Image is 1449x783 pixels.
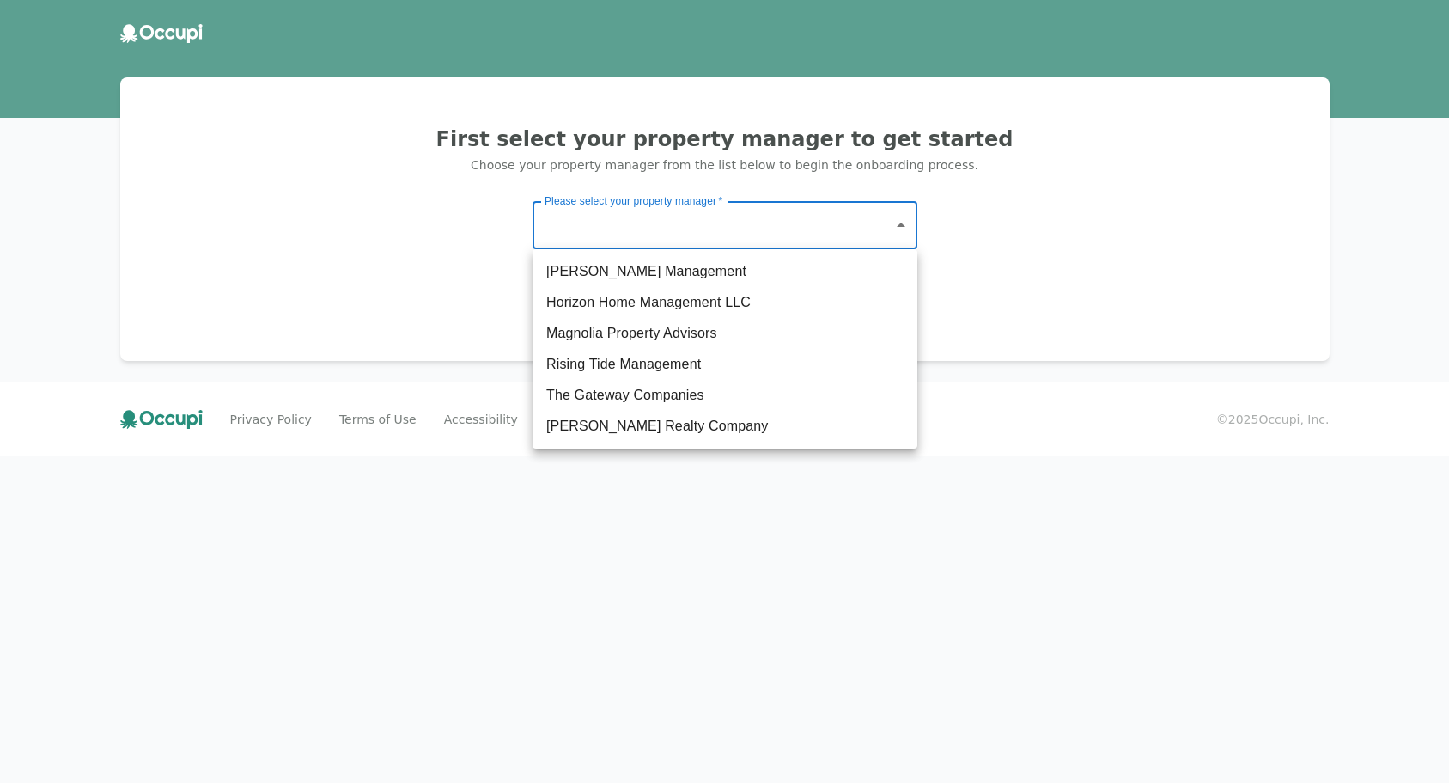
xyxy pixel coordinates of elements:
li: Horizon Home Management LLC [533,287,917,318]
li: Rising Tide Management [533,349,917,380]
li: The Gateway Companies [533,380,917,411]
li: [PERSON_NAME] Realty Company [533,411,917,442]
li: Magnolia Property Advisors [533,318,917,349]
li: [PERSON_NAME] Management [533,256,917,287]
